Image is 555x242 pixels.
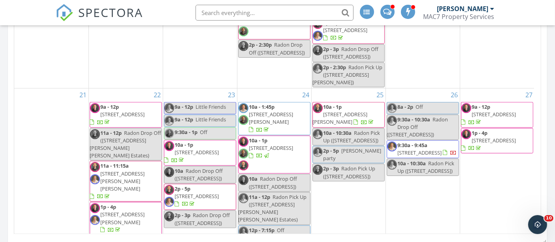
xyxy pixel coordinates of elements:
[90,203,100,213] img: andrew_spectora.jpg
[472,103,491,110] span: 9a - 12p
[472,137,516,144] span: [STREET_ADDRESS]
[313,64,383,86] span: Radon Pick Up ([STREET_ADDRESS][PERSON_NAME])
[175,103,194,110] span: 9a - 12p
[196,103,226,110] span: Little Friends
[387,142,397,151] img: amy_spectora_1.jpg
[90,129,100,139] img: dan_spectora.jpg
[324,45,339,53] span: 2p - 3p
[90,162,100,172] img: dan_spectora.jpg
[461,129,471,139] img: andrew_spectora.jpg
[313,129,323,139] img: amy_spectora_1.jpg
[101,129,122,136] span: 11a - 12p
[175,167,184,174] span: 10a
[90,102,162,128] a: 9a - 12p [STREET_ADDRESS]
[227,89,237,101] a: Go to September 23, 2025
[175,185,219,207] a: 2p - 5p [STREET_ADDRESS]
[324,19,368,41] a: 2p - 5p [STREET_ADDRESS]
[313,103,323,113] img: dan_spectora.jpg
[324,147,382,162] span: [PERSON_NAME] party
[313,111,368,125] span: [STREET_ADDRESS][PERSON_NAME]
[56,11,143,27] a: SPECTORA
[312,18,385,44] a: 2p - 5p [STREET_ADDRESS]
[90,215,100,225] img: amy_spectora_1.jpg
[175,129,198,136] span: 9:30a - 1p
[472,129,488,136] span: 1p - 4p
[239,26,248,36] img: eric_spectora.jpg
[524,89,534,101] a: Go to September 27, 2025
[101,103,119,110] span: 9a - 12p
[175,193,219,200] span: [STREET_ADDRESS]
[239,41,248,51] img: dan_spectora.jpg
[313,147,323,157] img: ryan_spectora.jpg
[239,227,248,236] img: ryan_spectora.jpg
[101,170,145,192] span: [STREET_ADDRESS][PERSON_NAME][PERSON_NAME]
[437,5,489,13] div: [PERSON_NAME]
[324,45,379,60] span: Radon Drop Off ([STREET_ADDRESS])
[387,103,397,113] img: ryan_spectora.jpg
[249,175,258,182] span: 10a
[472,111,516,118] span: [STREET_ADDRESS]
[398,116,431,123] span: 9:30a - 10:30a
[387,160,397,170] img: amy_spectora_1.jpg
[324,165,339,172] span: 2p - 3p
[324,19,339,26] span: 2p - 5p
[324,147,339,154] span: 2p - 5p
[387,116,397,126] img: amy_spectora_1.jpg
[416,103,423,110] span: Off
[313,45,323,55] img: dan_spectora.jpg
[239,193,307,223] span: Radon Pick Up ([STREET_ADDRESS][PERSON_NAME][PERSON_NAME] Estates)
[461,128,534,154] a: 1p - 4p [STREET_ADDRESS]
[90,162,145,200] a: 11a - 11:15a [STREET_ADDRESS][PERSON_NAME][PERSON_NAME]
[101,203,145,233] a: 1p - 4p [STREET_ADDRESS][PERSON_NAME]
[196,5,354,21] input: Search everything...
[249,144,293,151] span: [STREET_ADDRESS]
[398,142,428,149] span: 9:30a - 9:45a
[200,129,208,136] span: Off
[164,103,174,113] img: amy_spectora_1.jpg
[249,103,293,133] a: 10a - 1:45p [STREET_ADDRESS][PERSON_NAME]
[324,129,352,136] span: 10a - 10:30a
[398,160,426,167] span: 10a - 10:30a
[164,141,219,163] a: 10a - 1p [STREET_ADDRESS]
[398,103,414,110] span: 8a - 2p
[398,142,457,156] a: 9:30a - 9:45a [STREET_ADDRESS]
[196,116,226,123] span: Little Friends
[90,161,162,202] a: 11a - 11:15a [STREET_ADDRESS][PERSON_NAME][PERSON_NAME]
[249,103,275,110] span: 10a - 1:45p
[164,116,174,126] img: ryan_spectora.jpg
[90,103,145,125] a: 9a - 12p [STREET_ADDRESS]
[249,41,272,48] span: 2p - 2:30p
[56,4,73,21] img: The Best Home Inspection Software - Spectora
[239,193,248,203] img: amy_spectora_1.jpg
[164,184,236,210] a: 2p - 5p [STREET_ADDRESS]
[301,89,311,101] a: Go to September 24, 2025
[461,129,516,151] a: 1p - 4p [STREET_ADDRESS]
[324,129,380,144] span: Radon Pick Up ([STREET_ADDRESS])
[313,31,323,41] img: amy_spectora_1.jpg
[238,102,310,135] a: 10a - 1:45p [STREET_ADDRESS][PERSON_NAME]
[164,141,174,151] img: andrew_spectora.jpg
[423,13,495,21] div: MAC7 Property Services
[324,103,342,110] span: 10a - 1p
[461,103,471,113] img: andrew_spectora.jpg
[239,137,248,147] img: andrew_spectora.jpg
[152,89,163,101] a: Go to September 22, 2025
[312,102,385,128] a: 10a - 1p [STREET_ADDRESS][PERSON_NAME]
[175,212,230,226] span: Radon Drop Off ([STREET_ADDRESS])
[164,185,174,195] img: dan_spectora.jpg
[90,129,162,159] span: Radon Drop Off ([STREET_ADDRESS][PERSON_NAME][PERSON_NAME] Estates)
[175,149,219,156] span: [STREET_ADDRESS]
[101,211,145,225] span: [STREET_ADDRESS][PERSON_NAME]
[90,103,100,113] img: andrew_spectora.jpg
[313,165,323,175] img: dan_spectora.jpg
[387,140,459,158] a: 9:30a - 9:45a [STREET_ADDRESS]
[164,167,174,177] img: andrew_spectora.jpg
[461,103,516,125] a: 9a - 12p [STREET_ADDRESS]
[249,137,293,159] a: 10a - 1p [STREET_ADDRESS]
[175,167,223,182] span: Radon Drop Off ([STREET_ADDRESS])
[79,4,143,21] span: SPECTORA
[324,64,346,71] span: 2p - 2:30p
[164,140,236,166] a: 10a - 1p [STREET_ADDRESS]
[249,41,305,56] span: Radon Drop Off ([STREET_ADDRESS])
[175,141,194,148] span: 10a - 1p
